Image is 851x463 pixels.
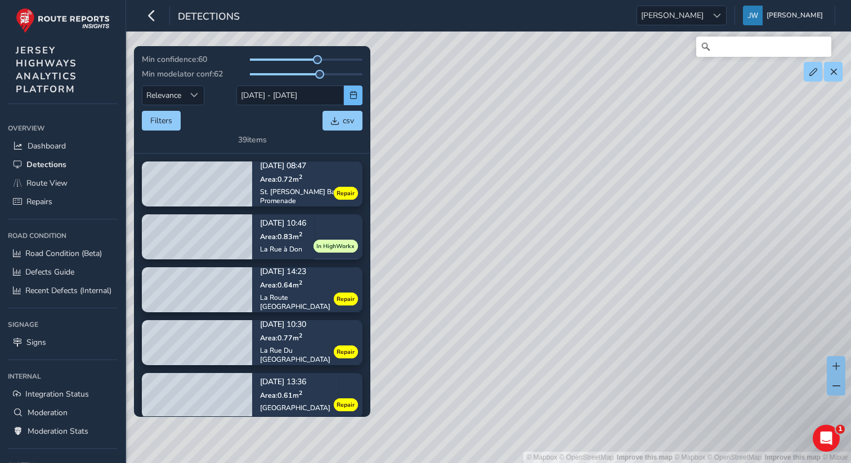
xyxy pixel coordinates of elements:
span: Detections [26,159,66,170]
div: La Route [GEOGRAPHIC_DATA] [260,293,355,311]
p: [DATE] 10:46 [260,220,306,228]
span: [PERSON_NAME] [637,6,707,25]
span: Moderation Stats [28,426,88,437]
sup: 2 [299,278,302,287]
a: Signs [8,333,118,352]
iframe: Intercom live chat [813,425,840,452]
a: Detections [8,155,118,174]
span: Area: 0.83 m [260,232,302,241]
div: La Rue Du [GEOGRAPHIC_DATA] [260,346,355,364]
span: Repair [337,295,355,304]
img: rr logo [16,8,110,33]
span: Area: 0.77 m [260,333,302,343]
div: Road Condition [8,227,118,244]
span: Repair [337,189,355,198]
div: Internal [8,368,118,385]
p: [DATE] 08:47 [260,163,355,170]
div: Signage [8,316,118,333]
div: St. [PERSON_NAME] Bay Promenade [260,187,355,205]
sup: 2 [299,389,302,397]
sup: 2 [299,230,302,239]
span: Recent Defects (Internal) [25,285,111,296]
a: Repairs [8,192,118,211]
span: csv [343,115,354,126]
span: Road Condition (Beta) [25,248,102,259]
span: Repair [337,401,355,410]
span: Defects Guide [25,267,74,277]
span: Min confidence: [142,54,198,65]
button: csv [323,111,362,131]
span: JERSEY HIGHWAYS ANALYTICS PLATFORM [16,44,77,96]
span: Route View [26,178,68,188]
span: Detections [178,10,240,25]
span: Repair [337,348,355,357]
a: Moderation Stats [8,422,118,440]
a: Recent Defects (Internal) [8,281,118,300]
a: Road Condition (Beta) [8,244,118,263]
span: 1 [836,425,845,434]
span: Min modelator conf: [142,69,214,79]
span: Moderation [28,407,68,418]
a: Dashboard [8,137,118,155]
div: Sort by Date [185,86,204,105]
div: [GEOGRAPHIC_DATA] [260,403,330,412]
a: Route View [8,174,118,192]
a: Integration Status [8,385,118,403]
button: [PERSON_NAME] [743,6,827,25]
span: Signs [26,337,46,348]
p: [DATE] 14:23 [260,268,355,276]
span: Repairs [26,196,52,207]
span: Area: 0.61 m [260,390,302,400]
button: Filters [142,111,181,131]
div: 39 items [238,134,267,145]
span: Integration Status [25,389,89,399]
sup: 2 [299,173,302,181]
p: [DATE] 13:36 [260,379,330,386]
p: [DATE] 10:30 [260,321,355,329]
a: Defects Guide [8,263,118,281]
span: [PERSON_NAME] [767,6,823,25]
div: Overview [8,120,118,137]
span: Dashboard [28,141,66,151]
span: Area: 0.64 m [260,280,302,290]
span: Area: 0.72 m [260,174,302,184]
span: Relevance [142,86,185,105]
div: La Rue à Don [260,245,306,254]
img: diamond-layout [743,6,763,25]
input: Search [696,37,831,57]
span: 60 [198,54,207,65]
a: Moderation [8,403,118,422]
span: 62 [214,69,223,79]
span: In HighWorkx [316,242,355,251]
sup: 2 [299,331,302,340]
